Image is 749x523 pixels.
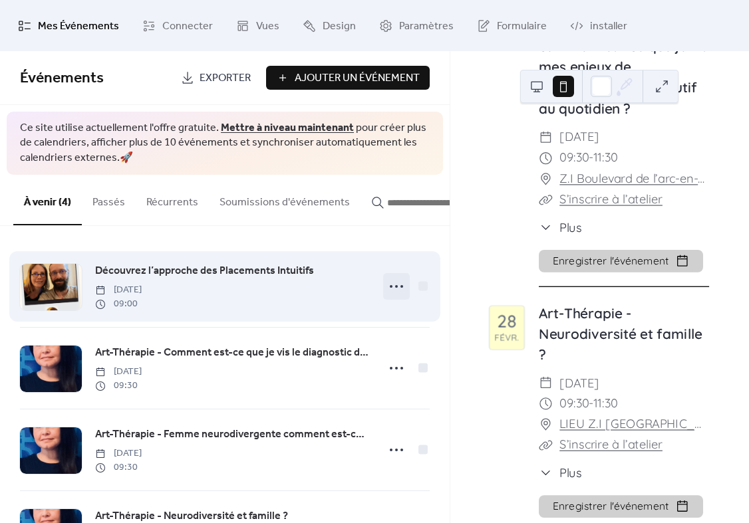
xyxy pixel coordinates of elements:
[590,16,627,37] span: installer
[20,64,104,93] span: Événements
[95,297,142,311] span: 09:00
[539,128,553,148] div: ​
[559,128,599,148] span: [DATE]
[200,70,251,86] span: Exporter
[497,16,547,37] span: Formulaire
[295,70,420,86] span: Ajouter Un Événement
[559,437,663,452] a: S’inscrire à l’atelier
[539,219,553,237] div: ​
[95,283,142,297] span: [DATE]
[171,66,261,90] a: Exporter
[467,5,557,46] a: Formulaire
[593,393,617,414] span: 11:30
[559,219,582,237] span: Plus
[399,16,454,37] span: Paramètres
[369,5,464,46] a: Paramètres
[95,427,369,443] span: Art-Thérapie - Femme neurodivergente comment est-ce que je vis mes enjeux de fonctionnement exécu...
[539,414,553,435] div: ​
[95,365,142,379] span: [DATE]
[560,5,637,46] a: installer
[498,312,517,330] div: 28
[559,393,589,414] span: 09:30
[539,148,553,169] div: ​
[495,334,519,342] div: févr.
[95,447,142,461] span: [DATE]
[266,66,430,90] button: Ajouter Un Événement
[13,175,82,225] button: À venir (4)
[559,148,589,169] span: 09:30
[539,169,553,189] div: ​
[539,435,553,455] div: ​
[221,118,354,138] a: Mettre à niveau maintenant
[589,393,594,414] span: -
[20,121,430,165] span: Ce site utilise actuellement l'offre gratuite. pour créer plus de calendriers, afficher plus de 1...
[95,426,369,443] a: Art-Thérapie - Femme neurodivergente comment est-ce que je vis mes enjeux de fonctionnement exécu...
[593,148,617,169] span: 11:30
[539,219,582,237] button: ​Plus
[82,175,136,224] button: Passés
[95,345,369,361] span: Art-Thérapie - Comment est-ce que je vis le diagnostic de mon enfant ?
[8,5,129,46] a: Mes Événements
[589,148,594,169] span: -
[256,16,279,37] span: Vues
[539,393,553,414] div: ​
[293,5,366,46] a: Design
[539,189,553,210] div: ​
[95,379,142,393] span: 09:30
[539,464,553,482] div: ​
[95,461,142,474] span: 09:30
[162,16,213,37] span: Connecter
[539,304,702,362] a: Art-Thérapie - Neurodiversité et famille ?
[95,262,314,280] a: Découvrez l’approche des Placements Intuitifs
[209,175,361,224] button: Soumissions d'événements
[559,191,663,206] a: S’inscrire à l’atelier
[559,373,599,393] span: [DATE]
[323,16,356,37] span: Design
[95,263,314,279] span: Découvrez l’approche des Placements Intuitifs
[38,16,119,37] span: Mes Événements
[95,344,369,362] a: Art-Thérapie - Comment est-ce que je vis le diagnostic de mon enfant ?
[539,249,703,272] button: Enregistrer l'événement
[132,5,223,46] a: Connecter
[559,464,582,482] span: Plus
[559,414,709,435] a: LIEU Z.I [GEOGRAPHIC_DATA]-en-[STREET_ADDRESS]
[539,464,582,482] button: ​Plus
[559,169,709,189] a: Z.I Boulevard de l’arc-en-ciel 9, 1023 Crissier
[539,373,553,393] div: ​
[539,495,703,518] button: Enregistrer l'événement
[226,5,289,46] a: Vues
[136,175,209,224] button: Récurrents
